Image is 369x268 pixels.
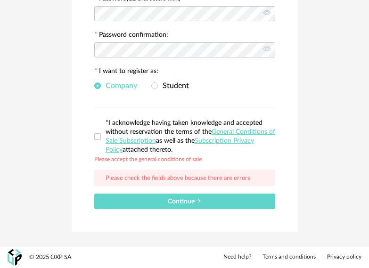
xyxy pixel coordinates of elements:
[106,175,250,181] span: Please check the fields above because there are errors
[8,249,22,266] img: OXP
[106,129,275,144] a: General Conditions of Sale Subscription
[94,32,168,40] label: Password confirmation:
[223,253,251,261] a: Need help?
[94,154,202,162] div: Please accept the general conditions of sale
[101,82,137,89] span: Company
[29,253,72,261] div: © 2025 OXP SA
[106,120,275,153] span: *I acknowledge having taken knowledge and accepted without reservation the terms of the as well a...
[94,68,158,76] label: I want to register as:
[327,253,361,261] a: Privacy policy
[106,138,254,153] a: Subscription Privacy Policy
[262,253,316,261] a: Terms and conditions
[94,194,275,209] button: Continue
[168,198,201,205] span: Continue
[158,82,189,89] span: Student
